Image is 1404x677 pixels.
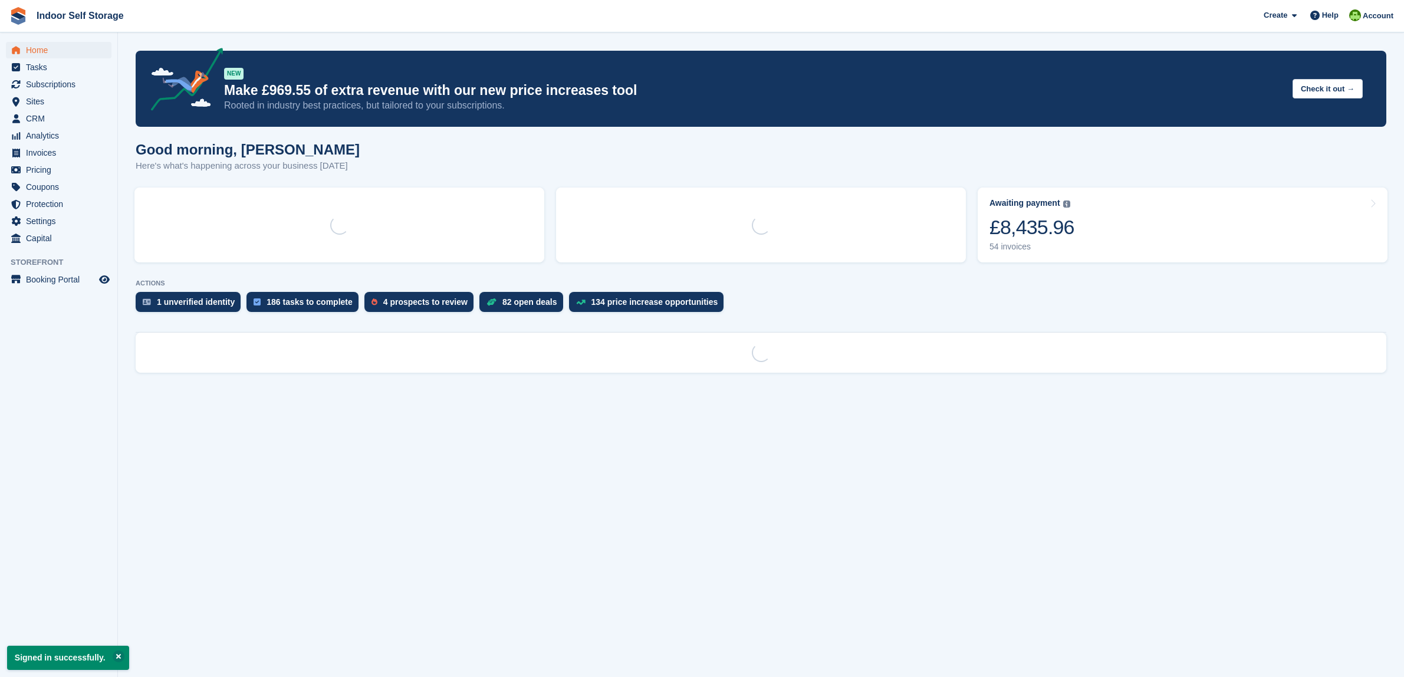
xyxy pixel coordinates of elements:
p: ACTIONS [136,280,1386,287]
div: 4 prospects to review [383,297,468,307]
span: Help [1322,9,1339,21]
a: menu [6,127,111,144]
img: price_increase_opportunities-93ffe204e8149a01c8c9dc8f82e8f89637d9d84a8eef4429ea346261dce0b2c0.svg [576,300,586,305]
div: 1 unverified identity [157,297,235,307]
div: 82 open deals [502,297,557,307]
p: Signed in successfully. [7,646,129,670]
span: Settings [26,213,97,229]
p: Here's what's happening across your business [DATE] [136,159,360,173]
span: Account [1363,10,1393,22]
h1: Good morning, [PERSON_NAME] [136,142,360,157]
a: menu [6,76,111,93]
a: 4 prospects to review [364,292,479,318]
a: menu [6,213,111,229]
img: stora-icon-8386f47178a22dfd0bd8f6a31ec36ba5ce8667c1dd55bd0f319d3a0aa187defe.svg [9,7,27,25]
span: Capital [26,230,97,247]
p: Rooted in industry best practices, but tailored to your subscriptions. [224,99,1283,112]
img: icon-info-grey-7440780725fd019a000dd9b08b2336e03edf1995a4989e88bcd33f0948082b44.svg [1063,201,1070,208]
a: 186 tasks to complete [246,292,364,318]
div: 134 price increase opportunities [591,297,718,307]
img: prospect-51fa495bee0391a8d652442698ab0144808aea92771e9ea1ae160a38d050c398.svg [371,298,377,305]
a: menu [6,162,111,178]
a: menu [6,93,111,110]
div: 54 invoices [989,242,1074,252]
img: deal-1b604bf984904fb50ccaf53a9ad4b4a5d6e5aea283cecdc64d6e3604feb123c2.svg [486,298,497,306]
span: Coupons [26,179,97,195]
button: Check it out → [1293,79,1363,98]
span: Booking Portal [26,271,97,288]
img: Helen Wilson [1349,9,1361,21]
span: Pricing [26,162,97,178]
a: Indoor Self Storage [32,6,129,25]
a: menu [6,42,111,58]
a: menu [6,271,111,288]
a: menu [6,230,111,247]
a: 1 unverified identity [136,292,246,318]
span: Home [26,42,97,58]
div: NEW [224,68,244,80]
img: price-adjustments-announcement-icon-8257ccfd72463d97f412b2fc003d46551f7dbcb40ab6d574587a9cd5c0d94... [141,48,223,115]
a: Awaiting payment £8,435.96 54 invoices [978,188,1387,262]
img: task-75834270c22a3079a89374b754ae025e5fb1db73e45f91037f5363f120a921f8.svg [254,298,261,305]
span: Tasks [26,59,97,75]
span: Invoices [26,144,97,161]
a: 82 open deals [479,292,569,318]
div: 186 tasks to complete [267,297,353,307]
a: menu [6,59,111,75]
span: Subscriptions [26,76,97,93]
span: Storefront [11,257,117,268]
span: CRM [26,110,97,127]
a: menu [6,179,111,195]
span: Protection [26,196,97,212]
a: 134 price increase opportunities [569,292,730,318]
span: Create [1264,9,1287,21]
a: Preview store [97,272,111,287]
span: Analytics [26,127,97,144]
span: Sites [26,93,97,110]
img: verify_identity-adf6edd0f0f0b5bbfe63781bf79b02c33cf7c696d77639b501bdc392416b5a36.svg [143,298,151,305]
div: £8,435.96 [989,215,1074,239]
a: menu [6,144,111,161]
a: menu [6,196,111,212]
div: Awaiting payment [989,198,1060,208]
p: Make £969.55 of extra revenue with our new price increases tool [224,82,1283,99]
a: menu [6,110,111,127]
